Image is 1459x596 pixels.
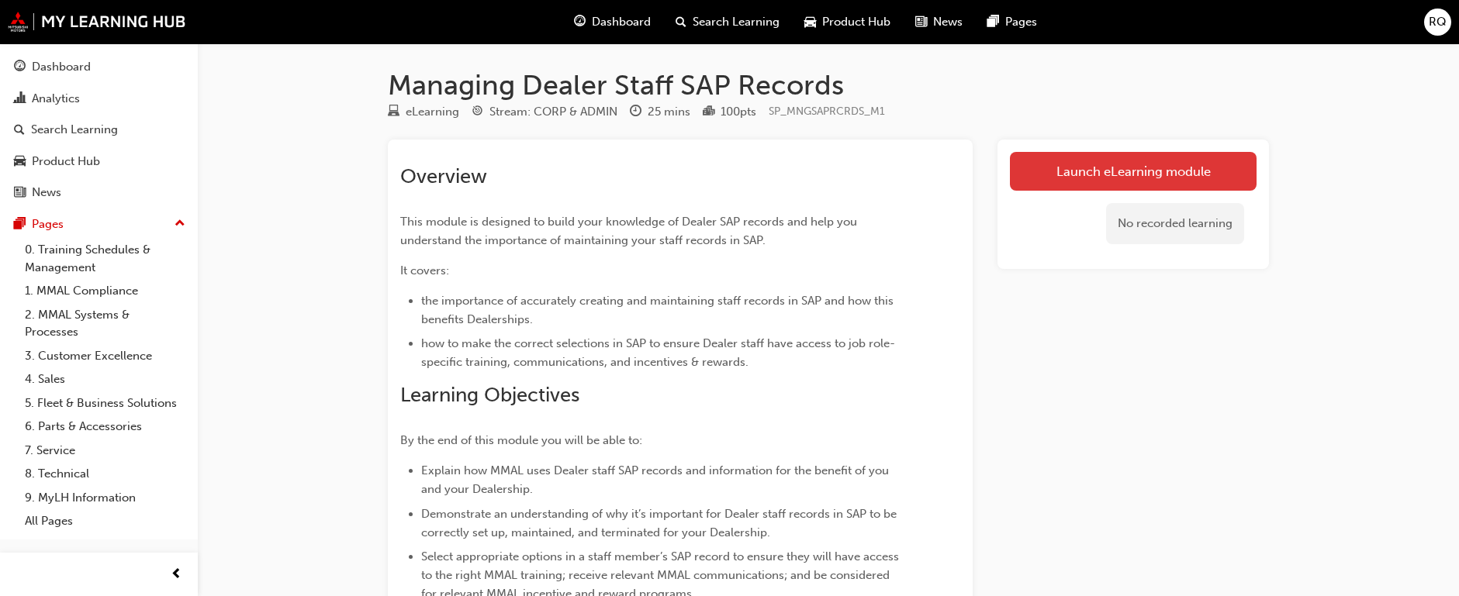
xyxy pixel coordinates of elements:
[6,210,192,239] button: Pages
[19,486,192,510] a: 9. MyLH Information
[388,102,459,122] div: Type
[421,336,895,369] span: how to make the correct selections in SAP to ensure Dealer staff have access to job role-specific...
[388,105,399,119] span: learningResourceType_ELEARNING-icon
[14,155,26,169] span: car-icon
[804,12,816,32] span: car-icon
[14,92,26,106] span: chart-icon
[574,12,586,32] span: guage-icon
[721,103,756,121] div: 100 pts
[1429,13,1447,31] span: RQ
[693,13,780,31] span: Search Learning
[400,383,579,407] span: Learning Objectives
[6,53,192,81] a: Dashboard
[32,215,64,233] div: Pages
[472,105,483,119] span: target-icon
[489,103,617,121] div: Stream: CORP & ADMIN
[421,507,900,539] span: Demonstrate an understanding of why it’s important for Dealer staff records in SAP to be correctl...
[19,462,192,486] a: 8. Technical
[6,50,192,210] button: DashboardAnalyticsSearch LearningProduct HubNews
[19,279,192,303] a: 1. MMAL Compliance
[421,294,897,326] span: the importance of accurately creating and maintaining staff records in SAP and how this benefits ...
[648,103,690,121] div: 25 mins
[6,147,192,176] a: Product Hub
[400,164,487,188] span: Overview
[175,214,185,234] span: up-icon
[676,12,686,32] span: search-icon
[32,184,61,202] div: News
[6,115,192,144] a: Search Learning
[400,215,860,247] span: This module is designed to build your knowledge of Dealer SAP records and help you understand the...
[14,186,26,200] span: news-icon
[400,264,449,277] span: It covers:
[19,415,192,439] a: 6. Parts & Accessories
[822,13,890,31] span: Product Hub
[703,102,756,122] div: Points
[19,238,192,279] a: 0. Training Schedules & Management
[630,102,690,122] div: Duration
[933,13,963,31] span: News
[1010,152,1257,191] a: Launch eLearning module
[472,102,617,122] div: Stream
[421,463,892,496] span: Explain how MMAL uses Dealer staff SAP records and information for the benefit of you and your De...
[915,12,927,32] span: news-icon
[6,178,192,207] a: News
[562,6,663,38] a: guage-iconDashboard
[1005,13,1037,31] span: Pages
[975,6,1049,38] a: pages-iconPages
[19,391,192,415] a: 5. Fleet & Business Solutions
[703,105,714,119] span: podium-icon
[987,12,999,32] span: pages-icon
[400,433,642,447] span: By the end of this module you will be able to:
[14,218,26,232] span: pages-icon
[1106,203,1244,244] div: No recorded learning
[663,6,792,38] a: search-iconSearch Learning
[19,303,192,344] a: 2. MMAL Systems & Processes
[792,6,903,38] a: car-iconProduct Hub
[630,105,641,119] span: clock-icon
[769,105,885,118] span: Learning resource code
[903,6,975,38] a: news-iconNews
[32,58,91,76] div: Dashboard
[19,344,192,368] a: 3. Customer Excellence
[171,565,182,584] span: prev-icon
[32,153,100,171] div: Product Hub
[1424,9,1451,36] button: RQ
[592,13,651,31] span: Dashboard
[32,90,80,108] div: Analytics
[14,60,26,74] span: guage-icon
[14,123,25,137] span: search-icon
[388,68,1269,102] h1: Managing Dealer Staff SAP Records
[31,121,118,139] div: Search Learning
[19,367,192,391] a: 4. Sales
[19,509,192,533] a: All Pages
[406,103,459,121] div: eLearning
[19,439,192,463] a: 7. Service
[6,84,192,113] a: Analytics
[8,12,186,32] img: mmal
